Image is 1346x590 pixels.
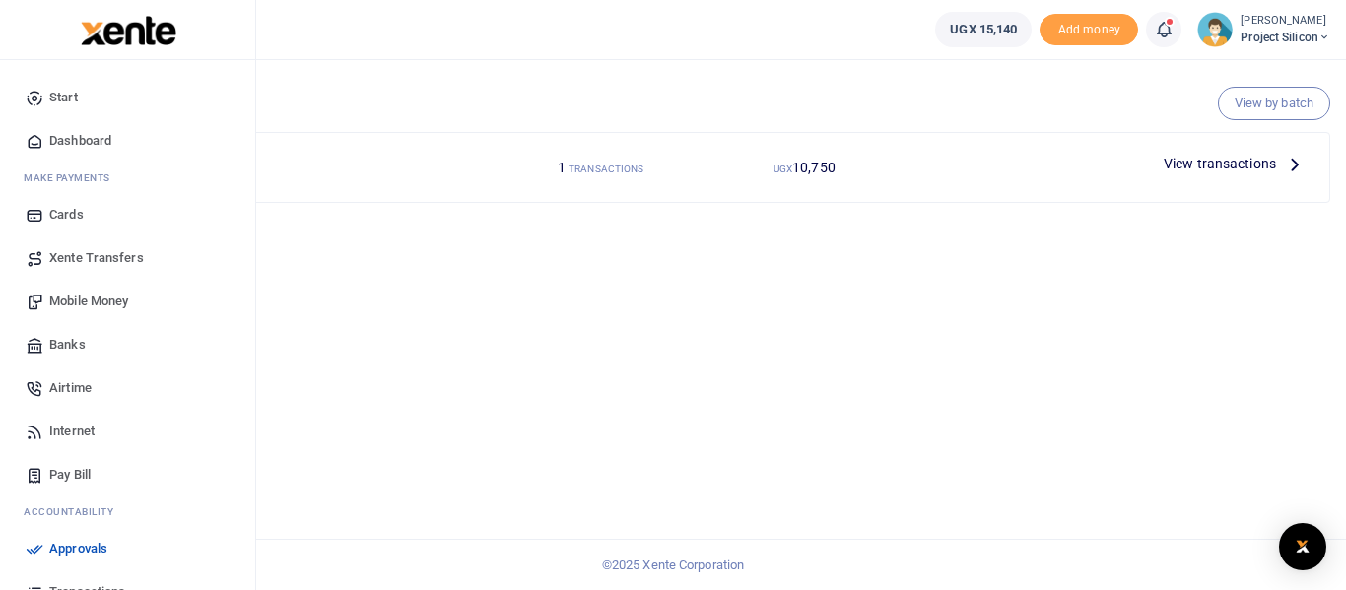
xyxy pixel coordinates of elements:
[81,16,176,45] img: logo-large
[49,248,144,268] span: Xente Transfers
[49,335,86,355] span: Banks
[16,366,239,410] a: Airtime
[100,157,491,178] h4: Mobile Money
[1241,13,1330,30] small: [PERSON_NAME]
[774,164,792,174] small: UGX
[16,163,239,193] li: M
[16,527,239,570] a: Approvals
[1164,153,1276,174] span: View transactions
[792,160,836,175] span: 10,750
[927,12,1040,47] li: Wallet ballance
[34,170,110,185] span: ake Payments
[16,236,239,280] a: Xente Transfers
[16,76,239,119] a: Start
[16,119,239,163] a: Dashboard
[49,378,92,398] span: Airtime
[569,164,643,174] small: TRANSACTIONS
[16,496,239,527] li: Ac
[1218,87,1330,120] a: View by batch
[49,292,128,311] span: Mobile Money
[16,280,239,323] a: Mobile Money
[1197,12,1330,47] a: profile-user [PERSON_NAME] Project Silicon
[1040,14,1138,46] li: Toup your wallet
[38,504,113,519] span: countability
[16,453,239,496] a: Pay Bill
[49,465,91,485] span: Pay Bill
[49,539,107,558] span: Approvals
[49,88,78,107] span: Start
[935,12,1032,47] a: UGX 15,140
[1279,523,1326,570] div: Open Intercom Messenger
[16,323,239,366] a: Banks
[950,20,1017,39] span: UGX 15,140
[79,22,176,36] a: logo-small logo-large logo-large
[558,160,566,175] span: 1
[1040,21,1138,35] a: Add money
[49,422,95,441] span: Internet
[1197,12,1233,47] img: profile-user
[49,205,84,225] span: Cards
[1241,29,1330,46] span: Project Silicon
[49,131,111,151] span: Dashboard
[16,193,239,236] a: Cards
[16,410,239,453] a: Internet
[75,85,1330,106] h4: Pending your approval
[1040,14,1138,46] span: Add money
